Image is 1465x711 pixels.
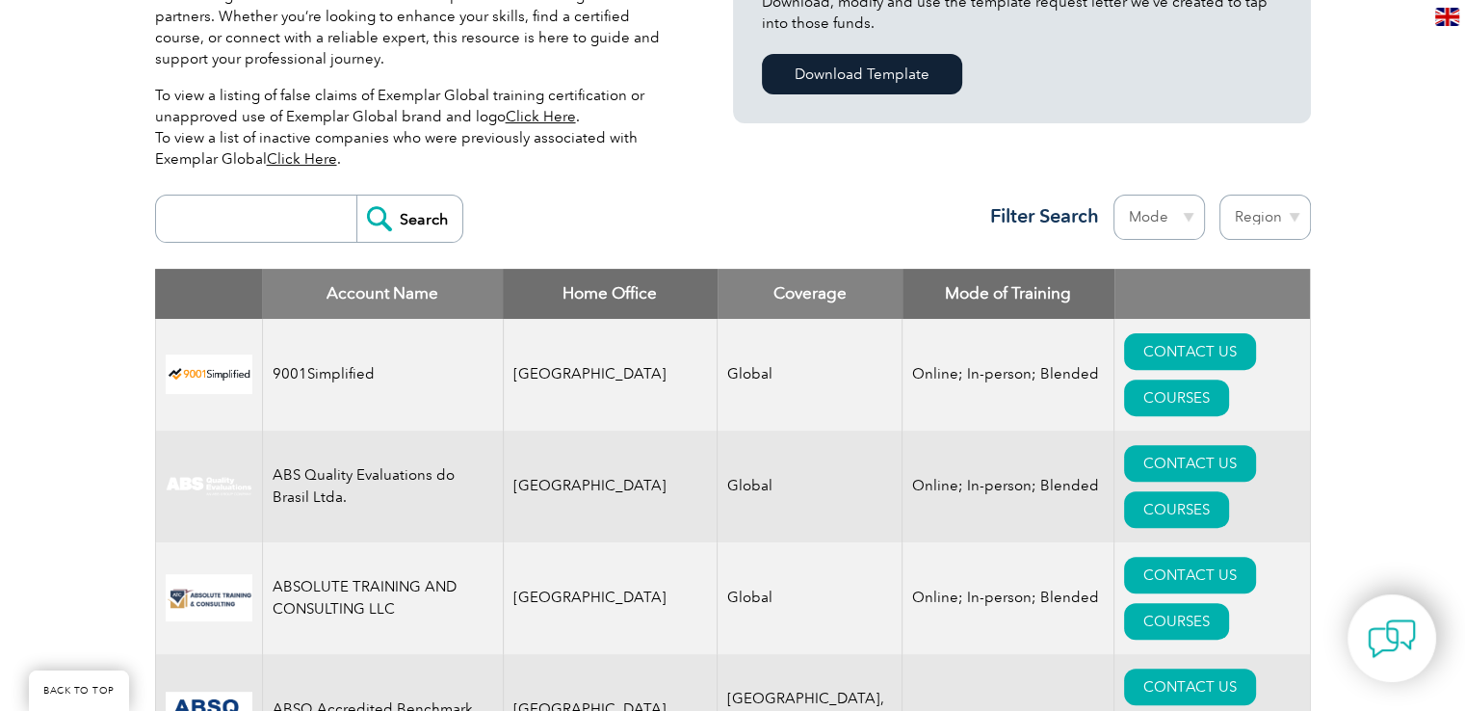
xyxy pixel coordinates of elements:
[262,319,503,431] td: 9001Simplified
[166,355,252,394] img: 37c9c059-616f-eb11-a812-002248153038-logo.png
[1124,333,1256,370] a: CONTACT US
[262,269,503,319] th: Account Name: activate to sort column descending
[718,431,903,542] td: Global
[1124,445,1256,482] a: CONTACT US
[903,542,1114,654] td: Online; In-person; Blended
[503,542,718,654] td: [GEOGRAPHIC_DATA]
[506,108,576,125] a: Click Here
[29,671,129,711] a: BACK TO TOP
[262,431,503,542] td: ABS Quality Evaluations do Brasil Ltda.
[503,319,718,431] td: [GEOGRAPHIC_DATA]
[1124,380,1229,416] a: COURSES
[356,196,462,242] input: Search
[762,54,962,94] a: Download Template
[1114,269,1310,319] th: : activate to sort column ascending
[718,269,903,319] th: Coverage: activate to sort column ascending
[166,574,252,621] img: 16e092f6-eadd-ed11-a7c6-00224814fd52-logo.png
[1124,557,1256,593] a: CONTACT US
[503,431,718,542] td: [GEOGRAPHIC_DATA]
[1124,491,1229,528] a: COURSES
[718,319,903,431] td: Global
[1368,615,1416,663] img: contact-chat.png
[503,269,718,319] th: Home Office: activate to sort column ascending
[262,542,503,654] td: ABSOLUTE TRAINING AND CONSULTING LLC
[979,204,1099,228] h3: Filter Search
[267,150,337,168] a: Click Here
[155,85,675,170] p: To view a listing of false claims of Exemplar Global training certification or unapproved use of ...
[1435,8,1459,26] img: en
[903,319,1114,431] td: Online; In-person; Blended
[903,431,1114,542] td: Online; In-person; Blended
[166,476,252,497] img: c92924ac-d9bc-ea11-a814-000d3a79823d-logo.jpg
[1124,603,1229,640] a: COURSES
[903,269,1114,319] th: Mode of Training: activate to sort column ascending
[718,542,903,654] td: Global
[1124,669,1256,705] a: CONTACT US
